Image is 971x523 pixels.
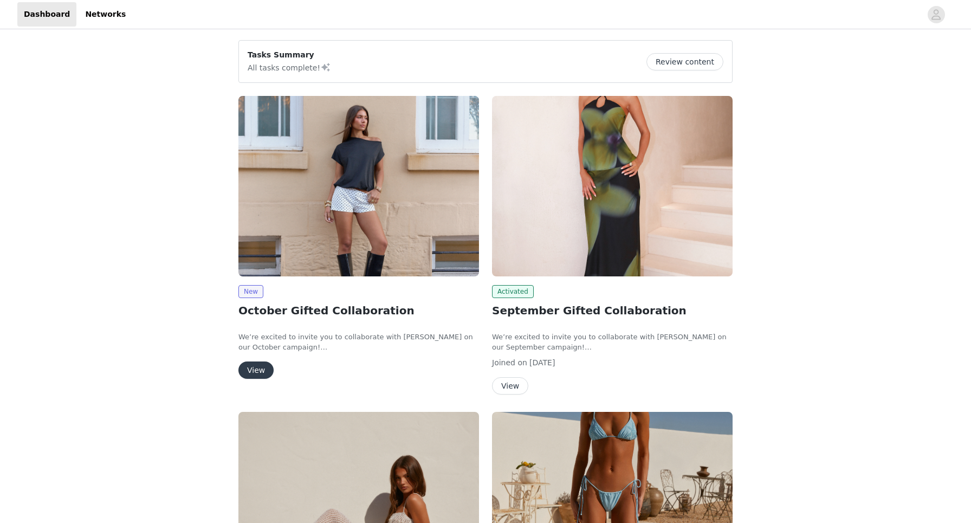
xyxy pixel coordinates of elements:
a: Networks [79,2,132,27]
div: avatar [931,6,941,23]
span: [DATE] [529,358,555,367]
h2: September Gifted Collaboration [492,302,733,319]
p: All tasks complete! [248,61,331,74]
span: Joined on [492,358,527,367]
a: View [492,382,528,390]
span: New [238,285,263,298]
img: Peppermayo AUS [238,96,479,276]
p: We’re excited to invite you to collaborate with [PERSON_NAME] on our September campaign! [492,332,733,353]
button: Review content [646,53,723,70]
a: View [238,366,274,375]
h2: October Gifted Collaboration [238,302,479,319]
img: Peppermayo AUS [492,96,733,276]
span: Activated [492,285,534,298]
p: We’re excited to invite you to collaborate with [PERSON_NAME] on our October campaign! [238,332,479,353]
a: Dashboard [17,2,76,27]
p: Tasks Summary [248,49,331,61]
button: View [492,377,528,395]
button: View [238,361,274,379]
